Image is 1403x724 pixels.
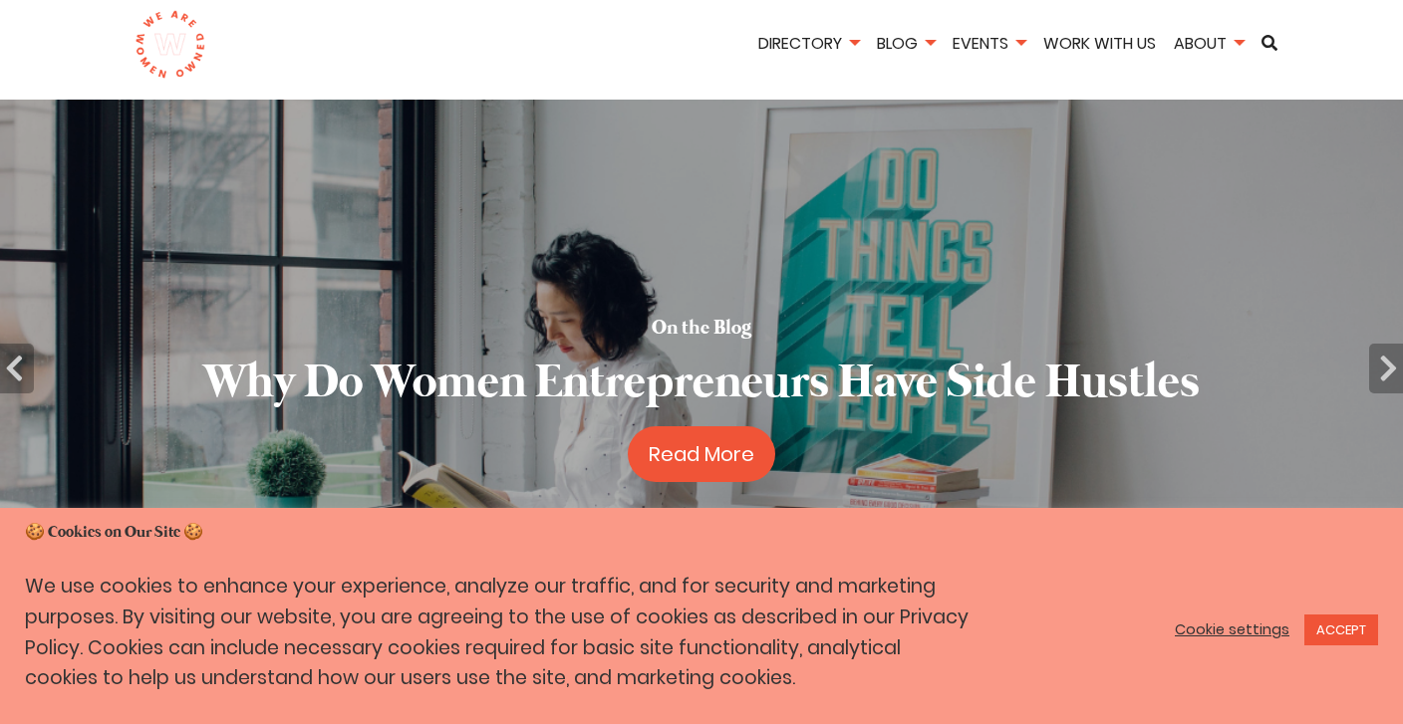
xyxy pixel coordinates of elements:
[751,32,866,55] a: Directory
[1255,35,1284,51] a: Search
[628,426,775,482] a: Read More
[203,351,1200,417] h2: Why Do Women Entrepreneurs Have Side Hustles
[135,10,205,80] img: logo
[1167,31,1251,60] li: About
[870,31,942,60] li: Blog
[25,522,1378,544] h5: 🍪 Cookies on Our Site 🍪
[1167,32,1251,55] a: About
[1036,32,1163,55] a: Work With Us
[946,32,1032,55] a: Events
[1304,614,1378,645] a: ACCEPT
[751,31,866,60] li: Directory
[25,572,973,694] p: We use cookies to enhance your experience, analyze our traffic, and for security and marketing pu...
[946,31,1032,60] li: Events
[870,32,942,55] a: Blog
[1175,620,1289,638] a: Cookie settings
[652,315,751,343] h5: On the Blog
